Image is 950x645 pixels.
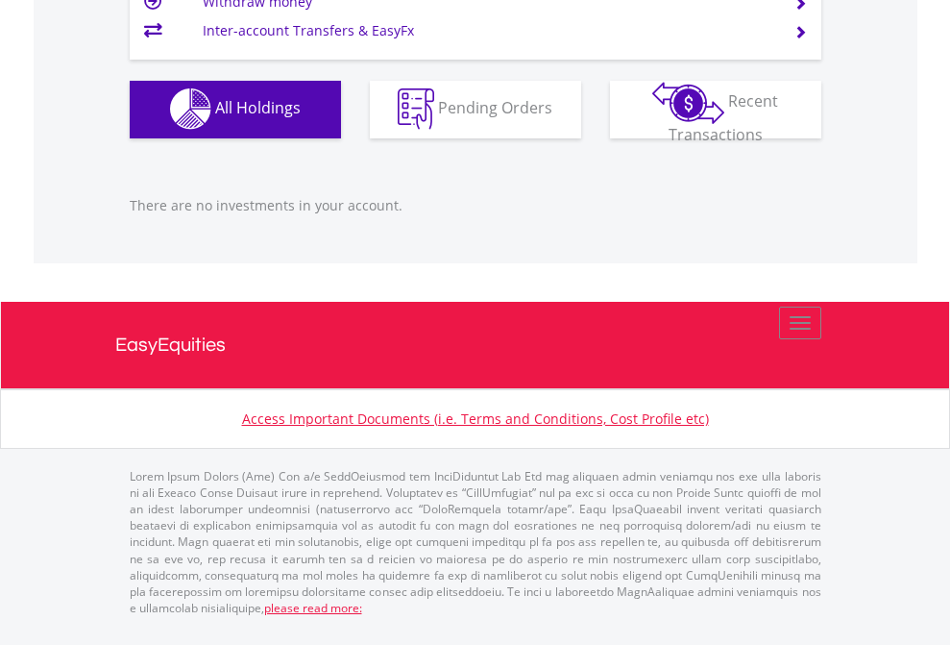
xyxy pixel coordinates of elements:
a: please read more: [264,600,362,616]
img: transactions-zar-wht.png [652,82,724,124]
span: All Holdings [215,97,301,118]
p: Lorem Ipsum Dolors (Ame) Con a/e SeddOeiusmod tem InciDiduntut Lab Etd mag aliquaen admin veniamq... [130,468,821,616]
span: Recent Transactions [669,90,779,145]
a: Access Important Documents (i.e. Terms and Conditions, Cost Profile etc) [242,409,709,428]
img: pending_instructions-wht.png [398,88,434,130]
button: Pending Orders [370,81,581,138]
p: There are no investments in your account. [130,196,821,215]
a: EasyEquities [115,302,836,388]
button: All Holdings [130,81,341,138]
td: Inter-account Transfers & EasyFx [203,16,770,45]
img: holdings-wht.png [170,88,211,130]
button: Recent Transactions [610,81,821,138]
span: Pending Orders [438,97,552,118]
